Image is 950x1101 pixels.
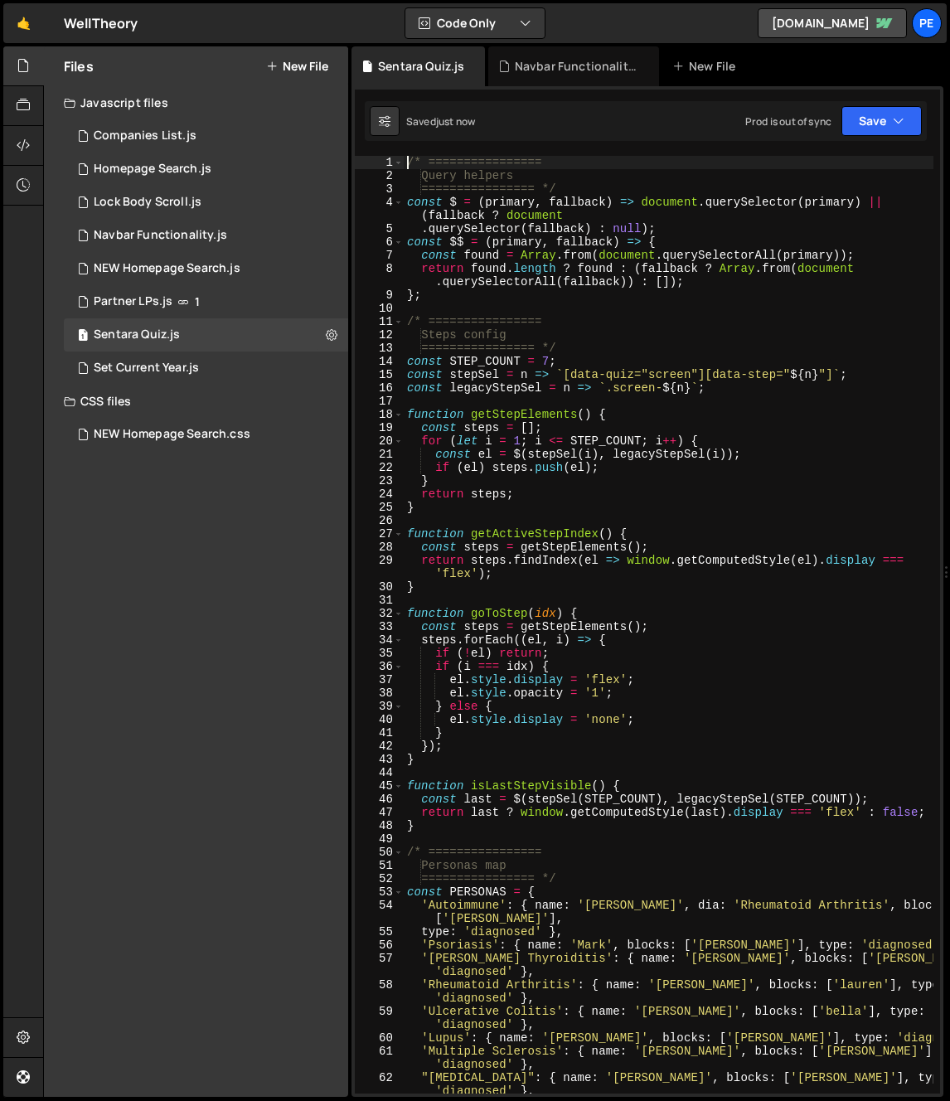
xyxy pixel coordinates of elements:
[355,859,404,872] div: 51
[355,899,404,925] div: 54
[355,315,404,328] div: 11
[515,58,639,75] div: Navbar Functionality.js
[94,294,172,309] div: Partner LPs.js
[355,939,404,952] div: 56
[64,119,348,153] div: 15879/44993.js
[355,461,404,474] div: 22
[195,295,200,308] span: 1
[355,527,404,541] div: 27
[94,195,201,210] div: Lock Body Scroll.js
[266,60,328,73] button: New File
[94,228,227,243] div: Navbar Functionality.js
[355,514,404,527] div: 26
[406,114,475,129] div: Saved
[355,474,404,487] div: 23
[436,114,475,129] div: just now
[355,766,404,779] div: 44
[355,381,404,395] div: 16
[355,978,404,1005] div: 58
[912,8,942,38] a: Pe
[355,408,404,421] div: 18
[3,3,44,43] a: 🤙
[355,541,404,554] div: 28
[355,249,404,262] div: 7
[355,1071,404,1098] div: 62
[355,700,404,713] div: 39
[355,660,404,673] div: 36
[64,418,348,451] div: 15879/44969.css
[355,713,404,726] div: 40
[355,368,404,381] div: 15
[355,355,404,368] div: 14
[355,925,404,939] div: 55
[355,686,404,700] div: 38
[355,182,404,196] div: 3
[355,501,404,514] div: 25
[355,726,404,740] div: 41
[672,58,742,75] div: New File
[355,580,404,594] div: 30
[355,1045,404,1071] div: 61
[355,806,404,819] div: 47
[64,252,348,285] div: 15879/44968.js
[355,222,404,235] div: 5
[355,620,404,633] div: 33
[355,793,404,806] div: 46
[355,196,404,222] div: 4
[64,219,348,252] div: 15879/45902.js
[64,153,348,186] div: 15879/44964.js
[378,58,464,75] div: Sentara Quiz.js
[355,395,404,408] div: 17
[94,129,196,143] div: Companies List.js
[355,753,404,766] div: 43
[758,8,907,38] a: [DOMAIN_NAME]
[355,262,404,289] div: 8
[355,434,404,448] div: 20
[44,385,348,418] div: CSS files
[64,318,348,352] div: 15879/45981.js
[64,13,138,33] div: WellTheory
[64,285,348,318] div: 15879/44963.js
[355,169,404,182] div: 2
[745,114,831,129] div: Prod is out of sync
[355,594,404,607] div: 31
[405,8,545,38] button: Code Only
[94,361,199,376] div: Set Current Year.js
[78,330,88,343] span: 1
[355,289,404,302] div: 9
[64,186,348,219] div: 15879/42362.js
[355,328,404,342] div: 12
[355,647,404,660] div: 35
[355,554,404,580] div: 29
[94,162,211,177] div: Homepage Search.js
[355,487,404,501] div: 24
[841,106,922,136] button: Save
[355,633,404,647] div: 34
[355,421,404,434] div: 19
[64,57,94,75] h2: Files
[355,885,404,899] div: 53
[44,86,348,119] div: Javascript files
[355,1005,404,1031] div: 59
[355,235,404,249] div: 6
[94,261,240,276] div: NEW Homepage Search.js
[355,607,404,620] div: 32
[355,1031,404,1045] div: 60
[355,673,404,686] div: 37
[355,952,404,978] div: 57
[94,327,180,342] div: Sentara Quiz.js
[64,352,348,385] div: 15879/44768.js
[355,448,404,461] div: 21
[355,779,404,793] div: 45
[355,846,404,859] div: 50
[355,832,404,846] div: 49
[355,819,404,832] div: 48
[355,342,404,355] div: 13
[355,872,404,885] div: 52
[94,427,250,442] div: NEW Homepage Search.css
[355,740,404,753] div: 42
[355,302,404,315] div: 10
[355,156,404,169] div: 1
